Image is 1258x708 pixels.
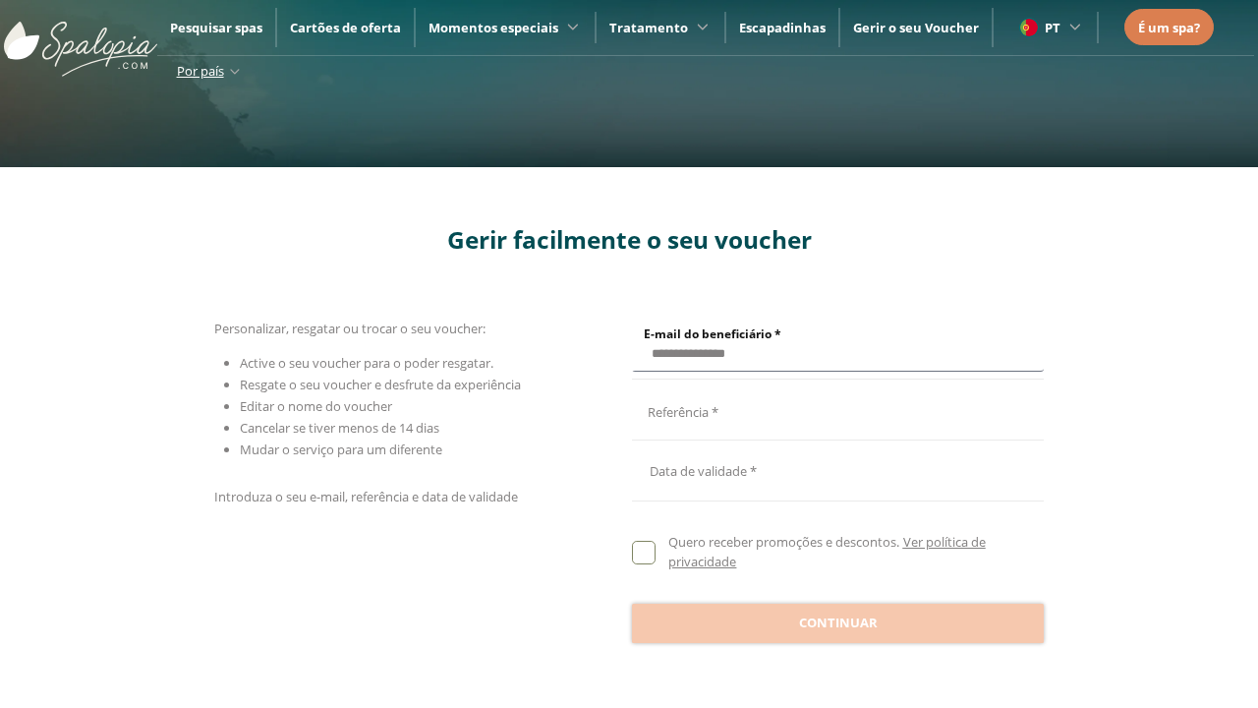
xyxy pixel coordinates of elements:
[240,419,439,437] span: Cancelar se tiver menos de 14 dias
[739,19,826,36] a: Escapadinhas
[240,376,521,393] span: Resgate o seu voucher e desfrute da experiência
[240,441,442,458] span: Mudar o serviço para um diferente
[170,19,262,36] a: Pesquisar spas
[668,533,899,551] span: Quero receber promoções e descontos.
[290,19,401,36] a: Cartões de oferta
[447,223,812,256] span: Gerir facilmente o seu voucher
[668,533,985,570] a: Ver política de privacidade
[799,614,878,633] span: Continuar
[240,397,392,415] span: Editar o nome do voucher
[632,604,1044,643] button: Continuar
[1138,17,1200,38] a: É um spa?
[214,488,518,505] span: Introduza o seu e-mail, referência e data de validade
[214,320,486,337] span: Personalizar, resgatar ou trocar o seu voucher:
[1138,19,1200,36] span: É um spa?
[240,354,493,372] span: Active o seu voucher para o poder resgatar.
[853,19,979,36] a: Gerir o seu Voucher
[177,62,224,80] span: Por país
[4,2,157,77] img: ImgLogoSpalopia.BvClDcEz.svg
